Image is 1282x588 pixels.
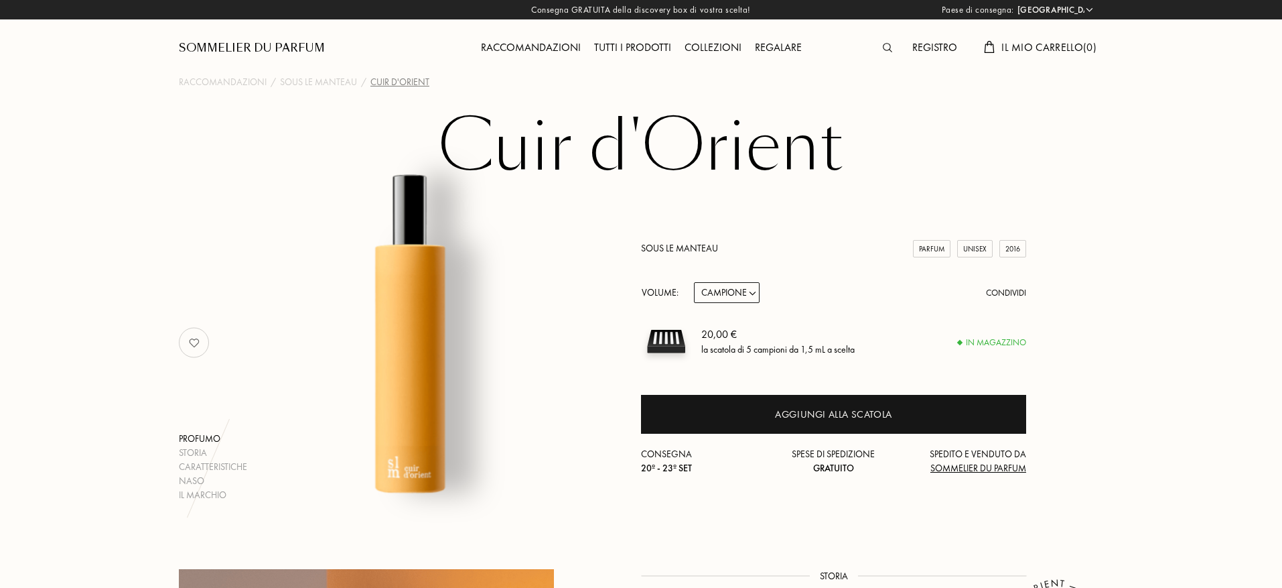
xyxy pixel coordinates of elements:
[775,407,892,422] div: Aggiungi alla scatola
[678,40,748,57] div: Collezioni
[370,75,429,89] div: Cuir d'Orient
[984,41,995,53] img: cart.svg
[883,43,892,52] img: search_icn.svg
[244,170,576,502] img: Cuir d'Orient Sous le Manteau
[306,110,976,184] h1: Cuir d'Orient
[906,40,964,57] div: Registro
[906,40,964,54] a: Registro
[179,432,247,446] div: Profumo
[958,336,1026,349] div: In magazzino
[587,40,678,57] div: Tutti i prodotti
[748,40,808,54] a: Regalare
[179,460,247,474] div: Caratteristiche
[474,40,587,54] a: Raccomandazioni
[271,75,276,89] div: /
[641,462,692,474] span: 20º - 23º set
[898,447,1026,475] div: Spedito e venduto da
[641,316,691,367] img: sample box
[813,462,854,474] span: Gratuito
[913,240,950,258] div: Parfum
[179,446,247,460] div: Storia
[942,3,1014,17] span: Paese di consegna:
[678,40,748,54] a: Collezioni
[641,242,718,254] a: Sous le Manteau
[748,40,808,57] div: Regalare
[999,240,1026,258] div: 2016
[179,40,325,56] a: Sommelier du Parfum
[701,327,855,343] div: 20,00 €
[1001,40,1096,54] span: Il mio carrello ( 0 )
[179,75,267,89] a: Raccomandazioni
[957,240,993,258] div: Unisex
[641,282,686,303] div: Volume:
[181,329,208,356] img: no_like_p.png
[474,40,587,57] div: Raccomandazioni
[986,286,1026,300] div: Condividi
[179,474,247,488] div: Naso
[701,343,855,357] div: la scatola di 5 campioni da 1,5 mL a scelta
[641,447,770,475] div: Consegna
[587,40,678,54] a: Tutti i prodotti
[361,75,366,89] div: /
[770,447,898,475] div: Spese di spedizione
[930,462,1026,474] span: Sommelier du Parfum
[280,75,357,89] a: Sous le Manteau
[179,488,247,502] div: Il marchio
